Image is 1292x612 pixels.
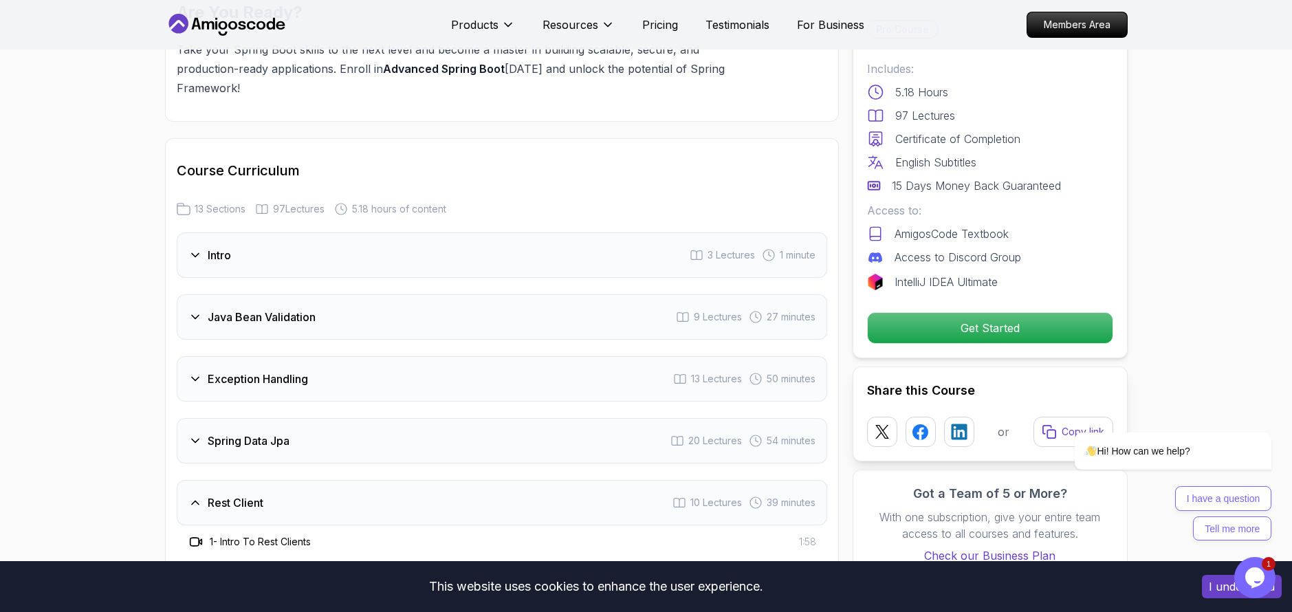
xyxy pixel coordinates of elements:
[867,61,1113,77] p: Includes:
[767,372,815,386] span: 50 minutes
[1027,12,1128,38] a: Members Area
[177,232,827,278] button: Intro3 Lectures 1 minute
[208,433,289,449] h3: Spring Data Jpa
[895,107,955,124] p: 97 Lectures
[1031,308,1278,550] iframe: chat widget
[705,17,769,33] a: Testimonials
[867,547,1113,564] a: Check our Business Plan
[799,535,816,549] span: 1:58
[208,309,316,325] h3: Java Bean Validation
[895,226,1009,242] p: AmigosCode Textbook
[867,484,1113,503] h3: Got a Team of 5 or More?
[642,17,678,33] a: Pricing
[177,356,827,402] button: Exception Handling13 Lectures 50 minutes
[208,247,231,263] h3: Intro
[867,274,884,290] img: jetbrains logo
[691,372,742,386] span: 13 Lectures
[177,40,762,98] p: Take your Spring Boot skills to the next level and become a master in building scalable, secure, ...
[867,509,1113,542] p: With one subscription, give your entire team access to all courses and features.
[767,310,815,324] span: 27 minutes
[694,310,742,324] span: 9 Lectures
[177,480,827,525] button: Rest Client10 Lectures 39 minutes
[895,274,998,290] p: IntelliJ IDEA Ultimate
[195,202,245,216] span: 13 Sections
[708,248,755,262] span: 3 Lectures
[210,535,311,549] h3: 1 - Intro To Rest Clients
[451,17,499,33] p: Products
[10,571,1181,602] div: This website uses cookies to enhance the user experience.
[895,84,948,100] p: 5.18 Hours
[998,424,1009,440] p: or
[208,494,263,511] h3: Rest Client
[867,312,1113,344] button: Get Started
[1234,557,1278,598] iframe: chat widget
[868,313,1113,343] p: Get Started
[177,294,827,340] button: Java Bean Validation9 Lectures 27 minutes
[1027,12,1127,37] p: Members Area
[780,248,815,262] span: 1 minute
[688,434,742,448] span: 20 Lectures
[352,202,446,216] span: 5.18 hours of content
[767,496,815,510] span: 39 minutes
[451,17,515,44] button: Products
[383,62,505,76] strong: Advanced Spring Boot
[867,381,1113,400] h2: Share this Course
[797,17,864,33] a: For Business
[767,434,815,448] span: 54 minutes
[895,249,1021,265] p: Access to Discord Group
[690,496,742,510] span: 10 Lectures
[895,131,1020,147] p: Certificate of Completion
[543,17,615,44] button: Resources
[867,202,1113,219] p: Access to:
[177,161,827,180] h2: Course Curriculum
[208,371,308,387] h3: Exception Handling
[177,418,827,463] button: Spring Data Jpa20 Lectures 54 minutes
[543,17,598,33] p: Resources
[892,177,1061,194] p: 15 Days Money Back Guaranteed
[1202,575,1282,598] button: Accept cookies
[895,154,976,171] p: English Subtitles
[273,202,325,216] span: 97 Lectures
